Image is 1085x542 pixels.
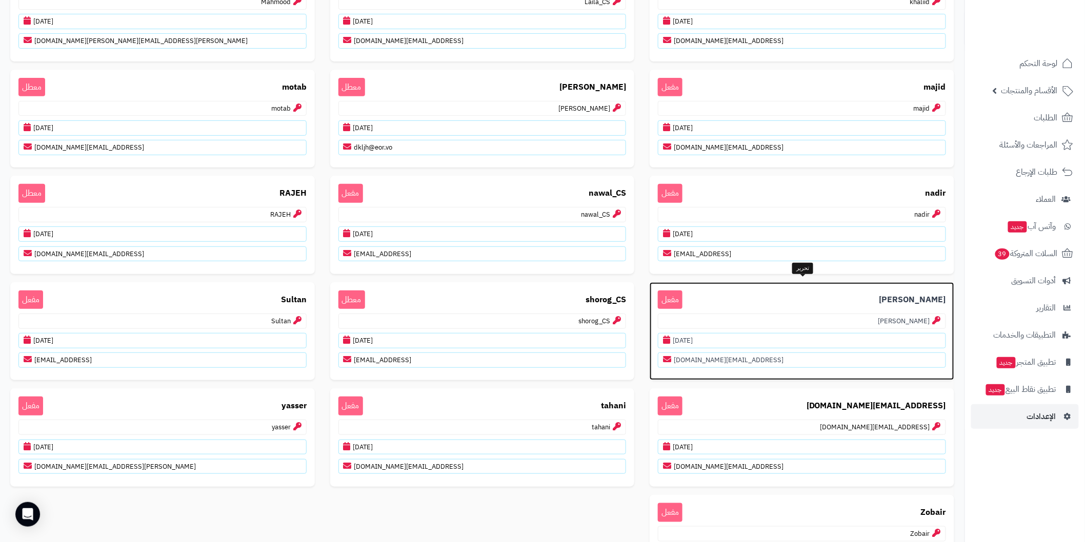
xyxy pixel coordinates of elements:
[807,400,946,412] b: [EMAIL_ADDRESS][DOMAIN_NAME]
[338,459,627,474] p: [EMAIL_ADDRESS][DOMAIN_NAME]
[10,176,315,274] a: RAJEH معطلRAJEH[DATE][EMAIL_ADDRESS][DOMAIN_NAME]
[338,352,627,368] p: [EMAIL_ADDRESS]
[589,187,626,199] b: nawal_CS
[586,294,626,306] b: shorog_CS
[338,440,627,455] p: [DATE]
[18,14,307,29] p: [DATE]
[18,33,307,49] p: [PERSON_NAME][EMAIL_ADDRESS][PERSON_NAME][DOMAIN_NAME]
[330,388,635,487] a: tahani مفعلtahani[DATE][EMAIL_ADDRESS][DOMAIN_NAME]
[926,187,946,199] b: nadir
[994,328,1056,342] span: التطبيقات والخدمات
[338,226,627,242] p: [DATE]
[971,350,1079,374] a: تطبيق المتجرجديد
[18,459,307,474] p: [PERSON_NAME][EMAIL_ADDRESS][DOMAIN_NAME]
[1016,165,1058,179] span: طلبات الإرجاع
[658,440,946,455] p: [DATE]
[338,314,627,329] p: shorog_CS
[658,140,946,155] p: [EMAIL_ADDRESS][DOMAIN_NAME]
[18,333,307,348] p: [DATE]
[18,101,307,116] p: motab
[971,296,1079,320] a: التقارير
[559,81,626,93] b: [PERSON_NAME]
[601,400,626,412] b: tahani
[658,14,946,29] p: [DATE]
[971,106,1079,130] a: الطلبات
[338,140,627,155] p: dkljh@eor.vo
[650,388,954,487] a: [EMAIL_ADDRESS][DOMAIN_NAME] مفعل[EMAIL_ADDRESS][DOMAIN_NAME][DATE][EMAIL_ADDRESS][DOMAIN_NAME]
[18,290,43,309] span: مفعل
[1027,409,1056,424] span: الإعدادات
[658,459,946,474] p: [EMAIL_ADDRESS][DOMAIN_NAME]
[338,33,627,49] p: [EMAIL_ADDRESS][DOMAIN_NAME]
[18,246,307,262] p: [EMAIL_ADDRESS][DOMAIN_NAME]
[1012,274,1056,288] span: أدوات التسويق
[281,294,307,306] b: Sultan
[650,70,954,168] a: majid مفعلmajid[DATE][EMAIL_ADDRESS][DOMAIN_NAME]
[330,282,635,381] a: shorog_CS معطلshorog_CS[DATE][EMAIL_ADDRESS]
[1034,111,1058,125] span: الطلبات
[338,78,365,97] span: معطل
[18,207,307,222] p: RAJEH
[338,207,627,222] p: nawal_CS
[971,187,1079,212] a: العملاء
[658,78,682,97] span: مفعل
[279,187,307,199] b: RAJEH
[792,263,813,274] div: تحرير
[658,207,946,222] p: nadir
[658,246,946,262] p: [EMAIL_ADDRESS]
[282,81,307,93] b: motab
[971,241,1079,266] a: السلات المتروكة39
[1015,26,1075,47] img: logo-2.png
[1036,192,1056,206] span: العملاء
[658,333,946,348] p: [DATE]
[971,51,1079,76] a: لوحة التحكم
[986,384,1005,395] span: جديد
[1000,138,1058,152] span: المراجعات والأسئلة
[658,526,946,541] p: Zobair
[330,70,635,168] a: [PERSON_NAME] معطل[PERSON_NAME][DATE]dkljh@eor.vo
[994,246,1058,261] span: السلات المتروكة
[658,314,946,329] p: [PERSON_NAME]
[338,101,627,116] p: [PERSON_NAME]
[658,420,946,435] p: [EMAIL_ADDRESS][DOMAIN_NAME]
[658,33,946,49] p: [EMAIL_ADDRESS][DOMAIN_NAME]
[18,440,307,455] p: [DATE]
[658,120,946,136] p: [DATE]
[971,268,1079,293] a: أدوات التسويق
[338,333,627,348] p: [DATE]
[971,404,1079,429] a: الإعدادات
[658,397,682,415] span: مفعل
[330,176,635,274] a: nawal_CS مفعلnawal_CS[DATE][EMAIL_ADDRESS]
[338,246,627,262] p: [EMAIL_ADDRESS]
[18,140,307,155] p: [EMAIL_ADDRESS][DOMAIN_NAME]
[658,503,682,522] span: مفعل
[997,357,1016,368] span: جديد
[18,397,43,415] span: مفعل
[879,294,946,306] b: [PERSON_NAME]
[10,282,315,381] a: Sultan مفعلSultan[DATE][EMAIL_ADDRESS]
[658,226,946,242] p: [DATE]
[338,120,627,136] p: [DATE]
[10,70,315,168] a: motab معطلmotab[DATE][EMAIL_ADDRESS][DOMAIN_NAME]
[996,355,1056,369] span: تطبيق المتجر
[650,282,954,381] a: [PERSON_NAME] مفعل[PERSON_NAME][DATE][EMAIL_ADDRESS][DOMAIN_NAME]
[658,184,682,203] span: مفعل
[995,248,1010,260] span: 39
[971,214,1079,239] a: وآتس آبجديد
[650,176,954,274] a: nadir مفعلnadir[DATE][EMAIL_ADDRESS]
[18,314,307,329] p: Sultan
[282,400,307,412] b: yasser
[15,502,40,527] div: Open Intercom Messenger
[18,184,45,203] span: معطل
[1008,221,1027,233] span: جديد
[921,507,946,518] b: Zobair
[1007,219,1056,234] span: وآتس آب
[338,290,365,309] span: معطل
[18,120,307,136] p: [DATE]
[338,397,363,415] span: مفعل
[338,184,363,203] span: مفعل
[18,352,307,368] p: [EMAIL_ADDRESS]
[1037,301,1056,315] span: التقارير
[658,101,946,116] p: majid
[658,290,682,309] span: مفعل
